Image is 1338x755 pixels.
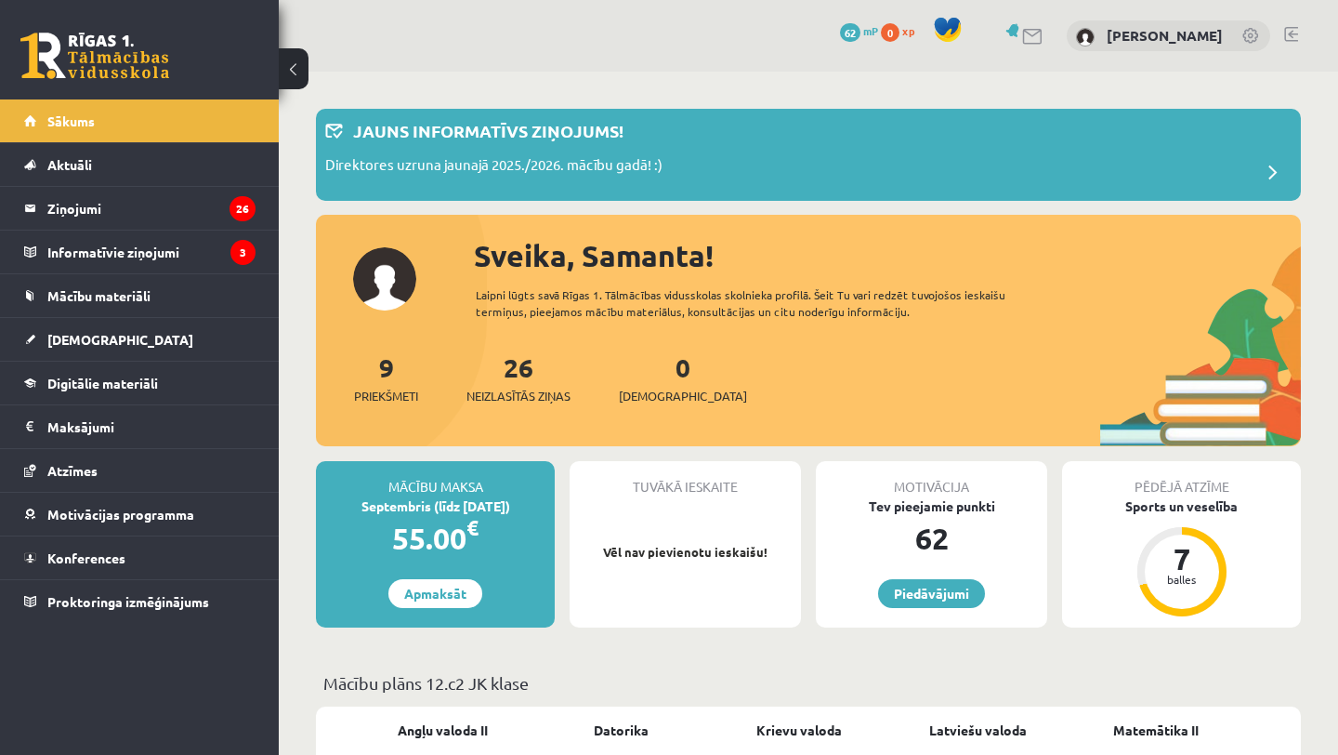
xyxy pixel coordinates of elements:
span: Proktoringa izmēģinājums [47,593,209,610]
div: balles [1154,574,1210,585]
a: Piedāvājumi [878,579,985,608]
a: Maksājumi [24,405,256,448]
span: Digitālie materiāli [47,375,158,391]
legend: Informatīvie ziņojumi [47,231,256,273]
a: Motivācijas programma [24,493,256,536]
div: Septembris (līdz [DATE]) [316,497,555,516]
a: Sākums [24,99,256,142]
span: 0 [881,23,899,42]
a: [DEMOGRAPHIC_DATA] [24,318,256,361]
a: 62 mP [840,23,878,38]
div: Laipni lūgts savā Rīgas 1. Tālmācības vidusskolas skolnieka profilā. Šeit Tu vari redzēt tuvojošo... [476,286,1067,320]
a: Aktuāli [24,143,256,186]
span: mP [863,23,878,38]
span: Neizlasītās ziņas [466,387,571,405]
a: Krievu valoda [756,721,842,740]
a: 0 xp [881,23,924,38]
div: Sveika, Samanta! [474,233,1301,278]
div: Motivācija [816,461,1047,497]
i: 26 [230,196,256,221]
div: Pēdējā atzīme [1062,461,1301,497]
span: 62 [840,23,860,42]
p: Mācību plāns 12.c2 JK klase [323,670,1293,695]
span: Konferences [47,550,125,566]
legend: Maksājumi [47,405,256,448]
span: Priekšmeti [354,387,418,405]
a: Ziņojumi26 [24,187,256,230]
span: Mācību materiāli [47,287,151,304]
a: 0[DEMOGRAPHIC_DATA] [619,351,747,405]
div: Mācību maksa [316,461,555,497]
a: Proktoringa izmēģinājums [24,580,256,623]
p: Direktores uzruna jaunajā 2025./2026. mācību gadā! :) [325,154,662,180]
a: Konferences [24,536,256,579]
span: Sākums [47,113,95,129]
a: Digitālie materiāli [24,362,256,404]
legend: Ziņojumi [47,187,256,230]
span: Aktuāli [47,156,92,173]
a: Atzīmes [24,449,256,492]
span: [DEMOGRAPHIC_DATA] [47,331,193,348]
span: Atzīmes [47,462,98,479]
a: Apmaksāt [388,579,482,608]
div: 62 [816,516,1047,561]
div: 7 [1154,544,1210,574]
a: Mācību materiāli [24,274,256,317]
a: 26Neizlasītās ziņas [466,351,571,405]
a: Jauns informatīvs ziņojums! Direktores uzruna jaunajā 2025./2026. mācību gadā! :) [325,118,1292,192]
a: Matemātika II [1113,721,1199,740]
span: Motivācijas programma [47,506,194,523]
a: [PERSON_NAME] [1107,26,1223,45]
div: Tev pieejamie punkti [816,497,1047,516]
i: 3 [230,240,256,265]
div: 55.00 [316,516,555,561]
a: Latviešu valoda [929,721,1027,740]
a: Sports un veselība 7 balles [1062,497,1301,619]
a: Rīgas 1. Tālmācības vidusskola [20,33,169,79]
a: 9Priekšmeti [354,351,418,405]
p: Jauns informatīvs ziņojums! [353,118,623,143]
a: Angļu valoda II [398,721,488,740]
a: Datorika [594,721,649,740]
a: Informatīvie ziņojumi3 [24,231,256,273]
div: Tuvākā ieskaite [570,461,801,497]
p: Vēl nav pievienotu ieskaišu! [579,543,792,562]
span: [DEMOGRAPHIC_DATA] [619,387,747,405]
span: € [466,514,479,541]
span: xp [902,23,914,38]
div: Sports un veselība [1062,497,1301,516]
img: Samanta Ribule [1076,28,1095,46]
